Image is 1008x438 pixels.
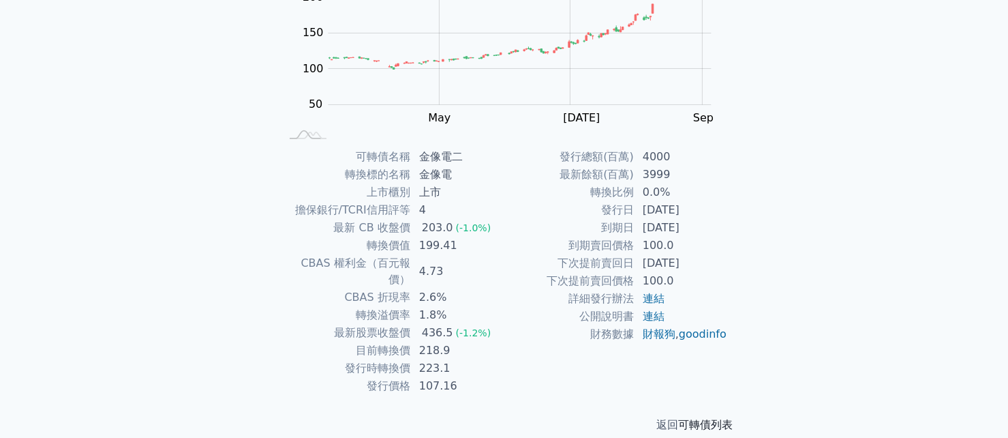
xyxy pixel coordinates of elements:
span: (-1.2%) [456,327,491,338]
td: 最新 CB 收盤價 [281,219,411,237]
td: 199.41 [411,237,504,254]
td: 上市 [411,184,504,201]
td: CBAS 折現率 [281,289,411,306]
td: 3999 [635,166,728,184]
td: 詳細發行辦法 [504,290,635,308]
td: 發行日 [504,201,635,219]
tspan: 50 [309,98,322,111]
td: 4.73 [411,254,504,289]
td: 到期賣回價格 [504,237,635,254]
td: [DATE] [635,254,728,272]
td: 107.16 [411,377,504,395]
td: 1.8% [411,306,504,324]
td: 4 [411,201,504,219]
div: 聊天小工具 [940,373,1008,438]
td: [DATE] [635,219,728,237]
td: 100.0 [635,237,728,254]
td: 轉換溢價率 [281,306,411,324]
a: 財報狗 [643,327,675,340]
td: 100.0 [635,272,728,290]
td: 金像電二 [411,148,504,166]
a: 可轉債列表 [679,418,733,431]
td: 到期日 [504,219,635,237]
a: goodinfo [679,327,727,340]
td: 0.0% [635,184,728,201]
td: 最新餘額(百萬) [504,166,635,184]
td: 轉換價值 [281,237,411,254]
td: 2.6% [411,289,504,306]
iframe: Chat Widget [940,373,1008,438]
td: 218.9 [411,342,504,360]
td: 下次提前賣回價格 [504,272,635,290]
td: 下次提前賣回日 [504,254,635,272]
tspan: 150 [303,26,324,39]
tspan: 100 [303,62,324,75]
tspan: Sep [693,111,714,124]
td: CBAS 權利金（百元報價） [281,254,411,289]
a: 連結 [643,310,665,323]
td: 223.1 [411,360,504,377]
td: 轉換比例 [504,184,635,201]
td: 目前轉換價 [281,342,411,360]
td: 發行時轉換價 [281,360,411,377]
td: 發行總額(百萬) [504,148,635,166]
td: [DATE] [635,201,728,219]
td: 金像電 [411,166,504,184]
p: 返回 [264,417,744,433]
td: 公開說明書 [504,308,635,325]
td: 財務數據 [504,325,635,343]
td: 4000 [635,148,728,166]
td: 轉換標的名稱 [281,166,411,184]
td: 可轉債名稱 [281,148,411,166]
tspan: May [428,111,450,124]
td: 上市櫃別 [281,184,411,201]
div: 436.5 [419,325,456,341]
div: 203.0 [419,220,456,236]
td: 最新股票收盤價 [281,324,411,342]
a: 連結 [643,292,665,305]
td: , [635,325,728,343]
span: (-1.0%) [456,222,491,233]
td: 發行價格 [281,377,411,395]
td: 擔保銀行/TCRI信用評等 [281,201,411,219]
tspan: [DATE] [563,111,600,124]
